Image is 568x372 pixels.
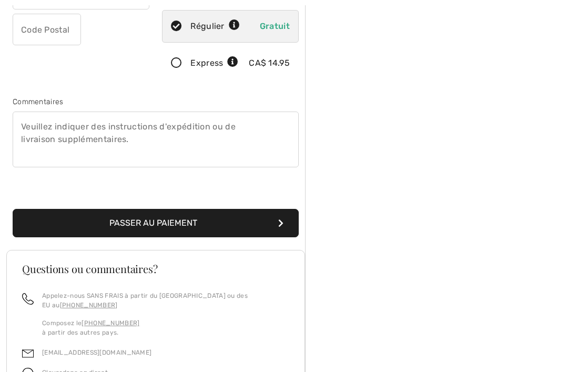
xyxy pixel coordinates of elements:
[22,293,34,305] img: call
[190,20,240,33] div: Régulier
[22,348,34,359] img: email
[42,349,151,356] a: [EMAIL_ADDRESS][DOMAIN_NAME]
[190,57,238,69] div: Express
[82,319,139,327] a: [PHONE_NUMBER]
[22,264,289,274] h3: Questions ou commentaires?
[13,96,299,107] div: Commentaires
[13,14,81,45] input: Code Postal
[249,57,290,69] div: CA$ 14.95
[60,301,118,309] a: [PHONE_NUMBER]
[42,318,289,337] p: Composez le à partir des autres pays.
[260,21,290,31] span: Gratuit
[42,291,289,310] p: Appelez-nous SANS FRAIS à partir du [GEOGRAPHIC_DATA] ou des EU au
[13,209,299,237] button: Passer au paiement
